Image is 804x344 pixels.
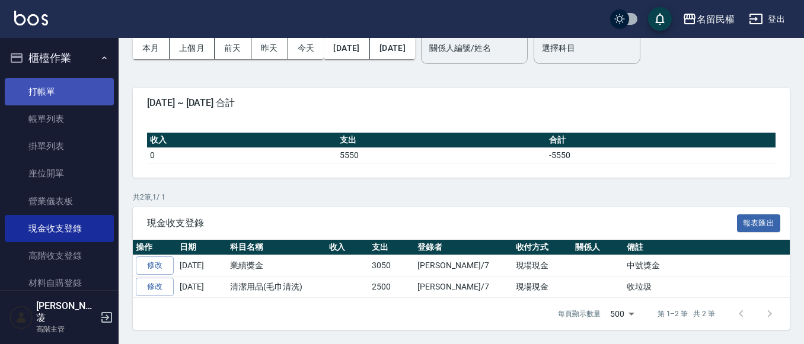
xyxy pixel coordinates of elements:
td: [PERSON_NAME]/7 [414,255,512,277]
p: 每頁顯示數量 [558,308,601,319]
img: Logo [14,11,48,25]
a: 修改 [136,278,174,296]
button: [DATE] [324,37,369,59]
button: 登出 [744,8,790,30]
button: 上個月 [170,37,215,59]
td: [DATE] [177,277,227,298]
button: 報表匯出 [737,214,781,233]
button: save [648,7,672,31]
button: 前天 [215,37,251,59]
th: 收付方式 [513,240,573,255]
a: 掛單列表 [5,133,114,160]
h5: [PERSON_NAME]蓤 [36,300,97,324]
button: 櫃檯作業 [5,43,114,73]
td: 0 [147,147,337,163]
button: 今天 [288,37,324,59]
th: 合計 [546,133,776,148]
td: 5550 [337,147,546,163]
p: 高階主管 [36,324,97,335]
td: 2500 [369,277,414,298]
a: 打帳單 [5,78,114,105]
button: 名留民權 [678,7,739,31]
td: 3050 [369,255,414,277]
div: 500 [605,298,639,330]
th: 操作 [133,240,177,255]
a: 修改 [136,256,174,275]
th: 科目名稱 [227,240,326,255]
td: [DATE] [177,255,227,277]
th: 支出 [369,240,414,255]
td: 現場現金 [513,255,573,277]
a: 現金收支登錄 [5,215,114,242]
button: [DATE] [370,37,415,59]
td: 清潔用品(毛巾清洗) [227,277,326,298]
button: 昨天 [251,37,288,59]
span: [DATE] ~ [DATE] 合計 [147,97,776,109]
a: 材料自購登錄 [5,269,114,297]
p: 共 2 筆, 1 / 1 [133,192,790,202]
a: 高階收支登錄 [5,242,114,269]
div: 名留民權 [697,12,735,27]
td: 業績獎金 [227,255,326,277]
img: Person [9,306,33,329]
td: -5550 [546,147,776,163]
a: 座位開單 [5,160,114,187]
th: 登錄者 [414,240,512,255]
a: 帳單列表 [5,105,114,133]
td: 現場現金 [513,277,573,298]
a: 營業儀表板 [5,188,114,215]
a: 報表匯出 [737,217,781,228]
th: 關係人 [572,240,624,255]
p: 第 1–2 筆 共 2 筆 [658,308,715,319]
button: 本月 [133,37,170,59]
th: 日期 [177,240,227,255]
th: 收入 [326,240,369,255]
th: 收入 [147,133,337,148]
span: 現金收支登錄 [147,217,737,229]
th: 支出 [337,133,546,148]
td: [PERSON_NAME]/7 [414,277,512,298]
